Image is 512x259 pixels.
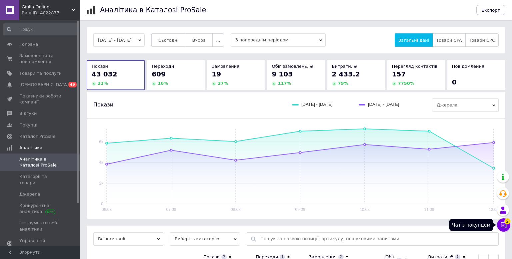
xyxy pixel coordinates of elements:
span: 2 433.2 [332,70,360,78]
input: Пошук за назвою позиції, артикулу, пошуковими запитами [260,233,495,245]
text: 11.08 [424,207,434,212]
span: 7750 % [398,81,414,86]
span: Вчора [192,38,206,43]
text: 2k [99,181,104,186]
span: Відгуки [19,110,37,116]
span: Повідомлення [452,64,484,69]
text: 6k [99,140,104,144]
text: 0 [101,202,103,206]
span: 19 [212,70,221,78]
span: Джерела [19,191,40,197]
button: [DATE] - [DATE] [93,33,145,47]
span: Інструменти веб-аналітики [19,220,62,232]
span: 2 [504,218,510,224]
span: Аналітика [19,145,42,151]
span: 117 % [278,81,291,86]
text: 08.08 [231,207,241,212]
span: Товари CPA [436,38,462,43]
text: 06.08 [102,207,112,212]
span: ... [216,38,220,43]
span: 16 % [158,81,168,86]
div: Чат з покупцем [449,219,493,231]
span: Покази [93,101,113,108]
span: 609 [152,70,166,78]
span: 22 % [98,81,108,86]
input: Пошук [3,23,79,35]
span: 9 103 [272,70,293,78]
span: [DEMOGRAPHIC_DATA] [19,82,69,88]
span: Конкурентна аналітика [19,203,62,215]
span: Замовлення та повідомлення [19,53,62,65]
span: Покупці [19,122,37,128]
span: Головна [19,41,38,47]
button: Сьогодні [151,33,186,47]
button: ... [212,33,224,47]
div: Ваш ID: 4022877 [22,10,80,16]
span: 79 % [338,81,348,86]
span: 43 032 [92,70,117,78]
span: Покази [92,64,108,69]
button: Чат з покупцем2 [497,218,510,232]
span: Товари CPC [469,38,495,43]
span: Показники роботи компанії [19,93,62,105]
span: Категорії та товари [19,174,62,186]
h1: Аналітика в Каталозі ProSale [100,6,206,14]
text: 07.08 [166,207,176,212]
span: Переходи [152,64,174,69]
span: 27 % [218,81,228,86]
button: Експорт [476,5,506,15]
span: Замовлення [212,64,239,69]
button: Товари CPC [465,33,499,47]
span: Перегляд контактів [392,64,438,69]
span: Загальні дані [398,38,429,43]
span: Витрати, ₴ [332,64,357,69]
span: Каталог ProSale [19,134,55,140]
text: 12.08 [489,207,499,212]
span: Експорт [482,8,500,13]
span: Товари та послуги [19,70,62,76]
span: З попереднім періодом [231,33,326,47]
button: Загальні дані [395,33,433,47]
span: Giulia Online [22,4,72,10]
span: Виберіть категорію [170,232,240,246]
text: 10.08 [360,207,370,212]
button: Вчора [185,33,213,47]
span: Сьогодні [158,38,179,43]
button: Товари CPA [432,33,465,47]
span: Всі кампанії [93,232,163,246]
text: 4k [99,160,104,165]
span: 157 [392,70,406,78]
span: 49 [68,82,77,87]
span: 0 [452,78,457,86]
span: Управління сайтом [19,238,62,250]
span: Джерела [432,98,499,112]
span: Обіг замовлень, ₴ [272,64,313,69]
text: 09.08 [295,207,305,212]
span: Аналітика в Каталозі ProSale [19,156,62,168]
